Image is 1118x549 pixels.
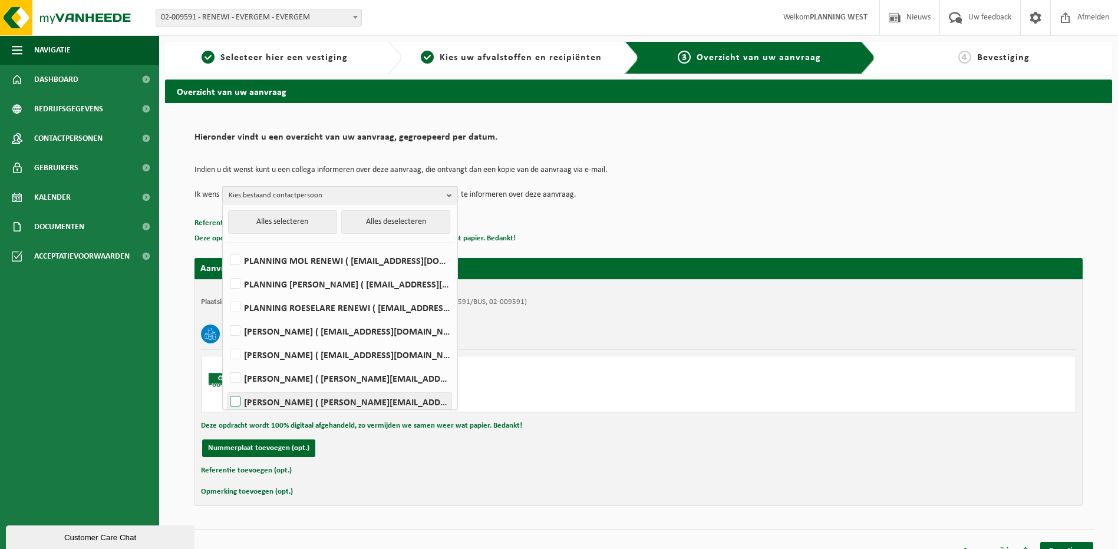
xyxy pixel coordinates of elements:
[227,252,451,269] label: PLANNING MOL RENEWI ( [EMAIL_ADDRESS][DOMAIN_NAME] )
[810,13,868,22] strong: PLANNING WEST
[227,393,451,411] label: [PERSON_NAME] ( [PERSON_NAME][EMAIL_ADDRESS][PERSON_NAME][DOMAIN_NAME] )
[201,463,292,478] button: Referentie toevoegen (opt.)
[34,65,78,94] span: Dashboard
[227,346,451,363] label: [PERSON_NAME] ( [EMAIL_ADDRESS][DOMAIN_NAME] )
[156,9,361,26] span: 02-009591 - RENEWI - EVERGEM - EVERGEM
[194,186,219,204] p: Ik wens
[977,53,1030,62] span: Bevestiging
[678,51,691,64] span: 3
[194,133,1083,148] h2: Hieronder vindt u een overzicht van uw aanvraag, gegroepeerd per datum.
[421,51,434,64] span: 2
[440,53,602,62] span: Kies uw afvalstoffen en recipiënten
[202,51,215,64] span: 1
[194,216,285,231] button: Referentie toevoegen (opt.)
[958,51,971,64] span: 4
[194,166,1083,174] p: Indien u dit wenst kunt u een collega informeren over deze aanvraag, die ontvangt dan een kopie v...
[222,186,458,204] button: Kies bestaand contactpersoon
[697,53,821,62] span: Overzicht van uw aanvraag
[207,362,243,398] img: BL-SO-LV.png
[227,369,451,387] label: [PERSON_NAME] ( [PERSON_NAME][EMAIL_ADDRESS][DOMAIN_NAME] )
[227,299,451,316] label: PLANNING ROESELARE RENEWI ( [EMAIL_ADDRESS][DOMAIN_NAME] )
[201,484,293,500] button: Opmerking toevoegen (opt.)
[255,381,686,391] div: Zelfaanlevering
[34,212,84,242] span: Documenten
[6,523,197,549] iframe: chat widget
[341,210,450,234] button: Alles deselecteren
[255,396,686,406] div: Aantal: 1
[34,153,78,183] span: Gebruikers
[165,80,1112,102] h2: Overzicht van uw aanvraag
[220,53,348,62] span: Selecteer hier een vestiging
[227,275,451,293] label: PLANNING [PERSON_NAME] ( [EMAIL_ADDRESS][PERSON_NAME][DOMAIN_NAME] )
[34,94,103,124] span: Bedrijfsgegevens
[156,9,362,27] span: 02-009591 - RENEWI - EVERGEM - EVERGEM
[229,187,442,204] span: Kies bestaand contactpersoon
[201,298,252,306] strong: Plaatsingsadres:
[227,322,451,340] label: [PERSON_NAME] ( [EMAIL_ADDRESS][DOMAIN_NAME] )
[34,242,130,271] span: Acceptatievoorwaarden
[228,210,337,234] button: Alles selecteren
[171,51,378,65] a: 1Selecteer hier een vestiging
[34,124,103,153] span: Contactpersonen
[34,35,71,65] span: Navigatie
[201,418,522,434] button: Deze opdracht wordt 100% digitaal afgehandeld, zo vermijden we samen weer wat papier. Bedankt!
[200,264,289,273] strong: Aanvraag voor [DATE]
[194,231,516,246] button: Deze opdracht wordt 100% digitaal afgehandeld, zo vermijden we samen weer wat papier. Bedankt!
[202,439,315,457] button: Nummerplaat toevoegen (opt.)
[461,186,576,204] p: te informeren over deze aanvraag.
[34,183,71,212] span: Kalender
[408,51,615,65] a: 2Kies uw afvalstoffen en recipiënten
